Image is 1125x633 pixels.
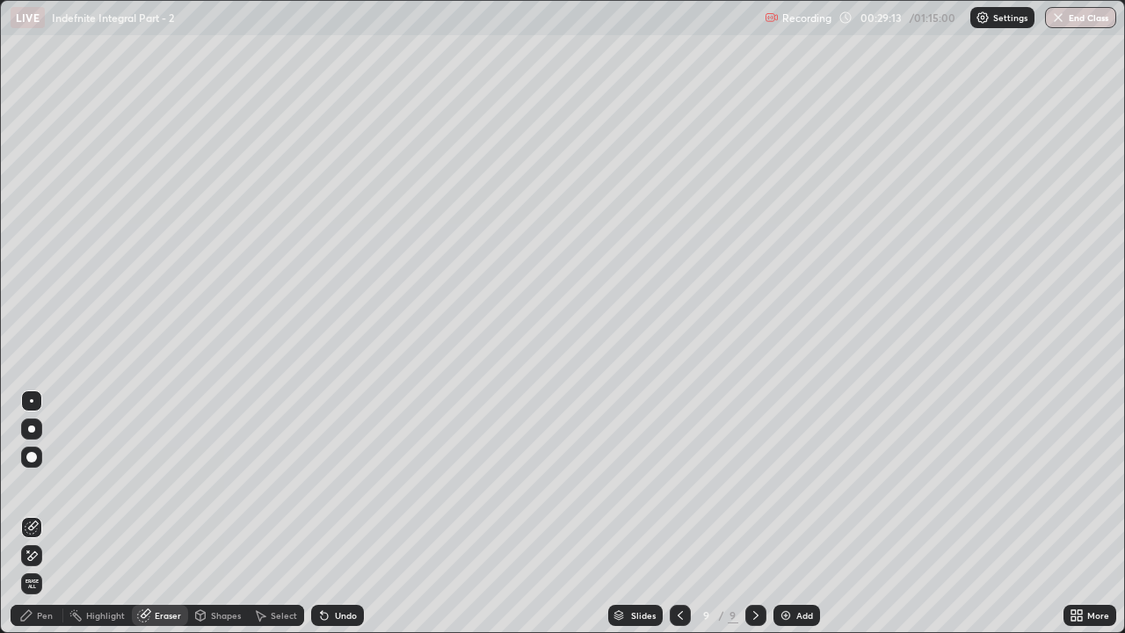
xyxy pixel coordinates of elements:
img: class-settings-icons [976,11,990,25]
div: 9 [698,610,715,621]
div: Highlight [86,611,125,620]
div: 9 [728,608,738,623]
button: End Class [1045,7,1116,28]
div: Pen [37,611,53,620]
div: More [1087,611,1109,620]
img: recording.375f2c34.svg [765,11,779,25]
div: Undo [335,611,357,620]
span: Erase all [22,578,41,589]
div: Slides [631,611,656,620]
p: Settings [993,13,1027,22]
div: Select [271,611,297,620]
p: LIVE [16,11,40,25]
div: / [719,610,724,621]
p: Indefnite Integral Part - 2 [52,11,174,25]
div: Eraser [155,611,181,620]
img: add-slide-button [779,608,793,622]
div: Shapes [211,611,241,620]
p: Recording [782,11,831,25]
div: Add [796,611,813,620]
img: end-class-cross [1051,11,1065,25]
